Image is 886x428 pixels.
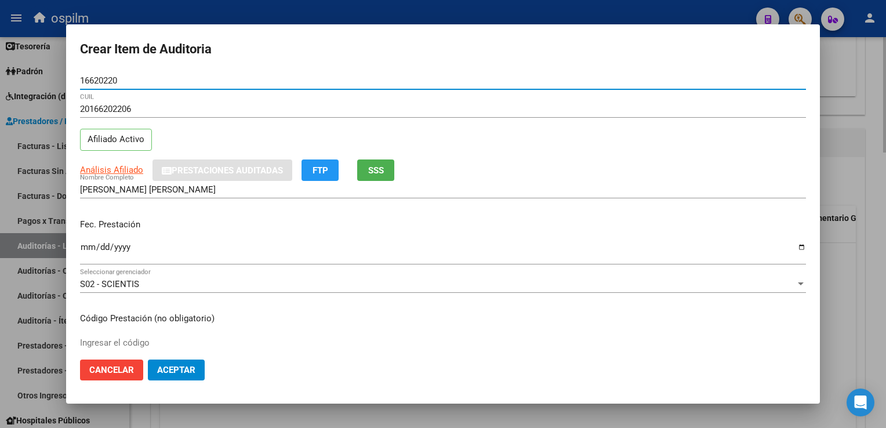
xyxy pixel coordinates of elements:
p: Afiliado Activo [80,129,152,151]
span: S02 - SCIENTIS [80,279,139,289]
div: Open Intercom Messenger [847,389,874,416]
h2: Crear Item de Auditoria [80,38,806,60]
span: FTP [313,165,328,176]
span: Prestaciones Auditadas [172,165,283,176]
span: Cancelar [89,365,134,375]
span: Aceptar [157,365,195,375]
p: Fec. Prestación [80,218,806,231]
button: Prestaciones Auditadas [152,159,292,181]
button: SSS [357,159,394,181]
span: SSS [368,165,384,176]
button: Cancelar [80,360,143,380]
p: Código Prestación (no obligatorio) [80,312,806,325]
button: Aceptar [148,360,205,380]
button: FTP [302,159,339,181]
span: Análisis Afiliado [80,165,143,175]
